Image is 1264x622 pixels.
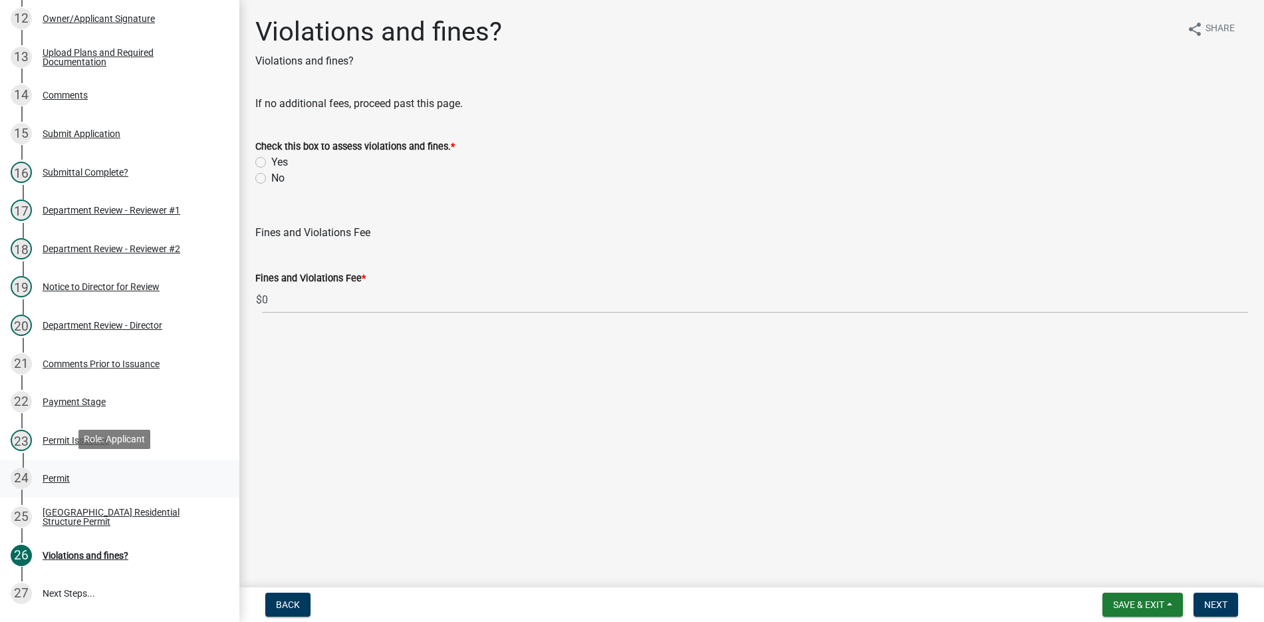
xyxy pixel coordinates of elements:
div: Fines and Violations Fee [255,225,1248,241]
div: 21 [11,353,32,375]
div: Department Review - Director [43,321,162,330]
div: 12 [11,8,32,29]
span: Save & Exit [1113,599,1164,610]
div: 24 [11,468,32,489]
label: Fines and Violations Fee [255,274,366,283]
button: Back [265,593,311,617]
button: Save & Exit [1102,593,1183,617]
span: $ [255,286,263,313]
span: Share [1205,21,1235,37]
div: 16 [11,162,32,183]
div: Submittal Complete? [43,168,128,177]
div: Submit Application [43,129,120,138]
div: 13 [11,47,32,68]
button: Next [1194,593,1238,617]
div: Upload Plans and Required Documentation [43,48,218,67]
div: Department Review - Reviewer #1 [43,206,180,215]
div: If no additional fees, proceed past this page. [255,96,1248,112]
div: 17 [11,200,32,221]
div: Owner/Applicant Signature [43,14,155,23]
label: Yes [271,154,288,170]
div: Permit Issuance [43,436,109,445]
span: Next [1204,599,1227,610]
div: Role: Applicant [78,430,150,449]
div: 27 [11,583,32,604]
div: 26 [11,545,32,566]
div: Payment Stage [43,397,106,406]
span: Back [276,599,300,610]
p: Violations and fines? [255,53,502,69]
div: Notice to Director for Review [43,282,160,291]
label: Check this box to assess violations and fines. [255,142,455,152]
div: 23 [11,430,32,451]
div: 15 [11,123,32,144]
div: 25 [11,506,32,528]
div: 20 [11,315,32,336]
div: 14 [11,84,32,106]
div: Department Review - Reviewer #2 [43,244,180,253]
div: 18 [11,238,32,259]
div: Comments [43,90,88,100]
div: 22 [11,391,32,412]
div: Violations and fines? [43,551,128,560]
div: Comments Prior to Issuance [43,359,160,369]
i: share [1187,21,1203,37]
div: Permit [43,474,70,483]
h1: Violations and fines? [255,16,502,48]
label: No [271,170,285,186]
button: shareShare [1176,16,1245,42]
div: 19 [11,276,32,297]
div: [GEOGRAPHIC_DATA] Residential Structure Permit [43,508,218,526]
